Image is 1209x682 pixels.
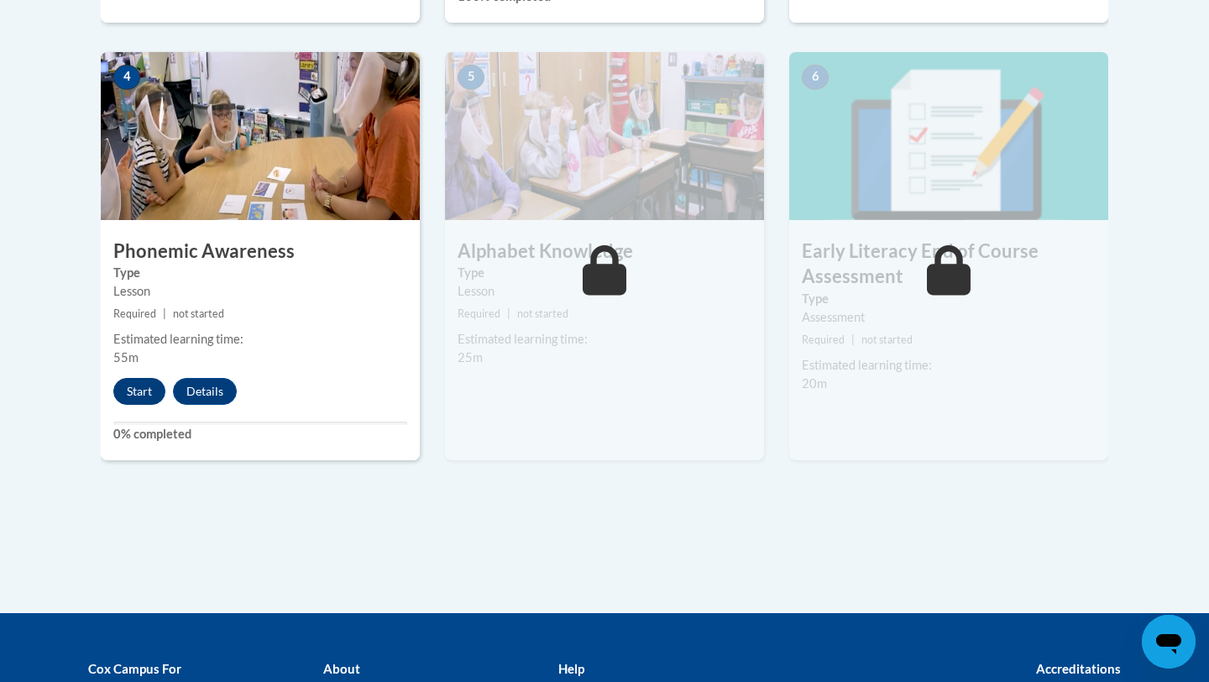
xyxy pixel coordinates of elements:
[113,65,140,90] span: 4
[458,282,751,301] div: Lesson
[458,264,751,282] label: Type
[802,65,829,90] span: 6
[851,333,855,346] span: |
[445,52,764,220] img: Course Image
[113,307,156,320] span: Required
[323,661,360,676] b: About
[113,425,407,443] label: 0% completed
[113,350,139,365] span: 55m
[802,333,845,346] span: Required
[113,282,407,301] div: Lesson
[458,65,484,90] span: 5
[1142,615,1196,669] iframe: Button to launch messaging window
[861,333,913,346] span: not started
[802,308,1096,327] div: Assessment
[802,356,1096,375] div: Estimated learning time:
[101,239,420,265] h3: Phonemic Awareness
[558,661,584,676] b: Help
[802,290,1096,308] label: Type
[458,330,751,349] div: Estimated learning time:
[113,378,165,405] button: Start
[445,239,764,265] h3: Alphabet Knowledge
[113,330,407,349] div: Estimated learning time:
[507,307,510,320] span: |
[789,239,1108,291] h3: Early Literacy End of Course Assessment
[802,376,827,391] span: 20m
[173,307,224,320] span: not started
[1036,661,1121,676] b: Accreditations
[458,350,483,365] span: 25m
[101,52,420,220] img: Course Image
[88,661,181,676] b: Cox Campus For
[113,264,407,282] label: Type
[789,52,1108,220] img: Course Image
[163,307,166,320] span: |
[173,378,237,405] button: Details
[458,307,500,320] span: Required
[517,307,568,320] span: not started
